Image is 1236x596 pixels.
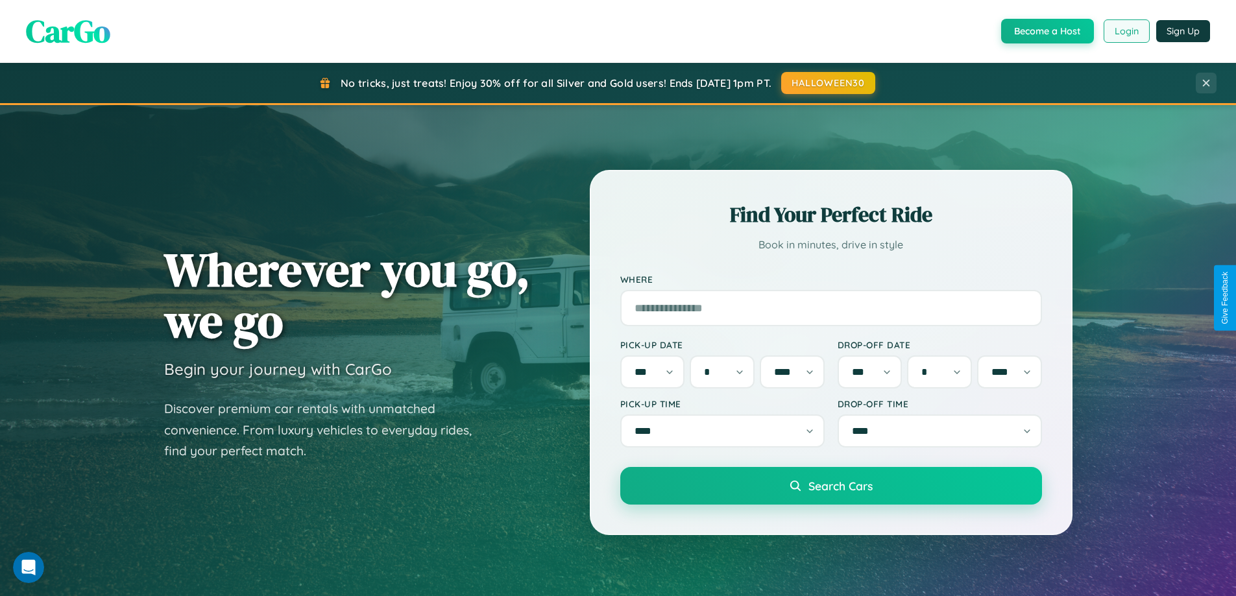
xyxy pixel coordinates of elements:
[1001,19,1094,43] button: Become a Host
[1156,20,1210,42] button: Sign Up
[341,77,771,89] span: No tricks, just treats! Enjoy 30% off for all Silver and Gold users! Ends [DATE] 1pm PT.
[1104,19,1150,43] button: Login
[164,359,392,379] h3: Begin your journey with CarGo
[620,274,1042,285] label: Where
[781,72,875,94] button: HALLOWEEN30
[620,235,1042,254] p: Book in minutes, drive in style
[620,398,825,409] label: Pick-up Time
[13,552,44,583] iframe: Intercom live chat
[620,339,825,350] label: Pick-up Date
[1220,272,1230,324] div: Give Feedback
[164,398,489,462] p: Discover premium car rentals with unmatched convenience. From luxury vehicles to everyday rides, ...
[26,10,110,53] span: CarGo
[164,244,530,346] h1: Wherever you go, we go
[838,398,1042,409] label: Drop-off Time
[620,467,1042,505] button: Search Cars
[620,200,1042,229] h2: Find Your Perfect Ride
[808,479,873,493] span: Search Cars
[838,339,1042,350] label: Drop-off Date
